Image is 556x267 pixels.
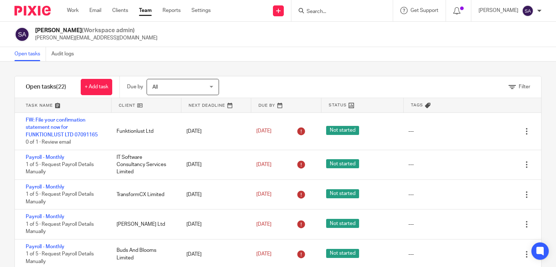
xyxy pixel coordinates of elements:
[14,47,46,61] a: Open tasks
[14,6,51,16] img: Pixie
[109,150,179,179] div: IT Software Consultancy Services Limited
[51,47,79,61] a: Audit logs
[109,217,179,232] div: [PERSON_NAME] Ltd
[35,27,157,34] h2: [PERSON_NAME]
[109,243,179,265] div: Buds And Blooms Limited
[139,7,152,14] a: Team
[109,124,179,139] div: Funktionlust Ltd
[56,84,66,90] span: (22)
[26,155,64,160] a: Payroll - Monthly
[326,219,359,228] span: Not started
[179,247,249,262] div: [DATE]
[163,7,181,14] a: Reports
[329,102,347,108] span: Status
[26,118,98,137] a: FW: File your confirmation statement now for FUNKTIONLUST LTD 07091165
[408,221,414,228] div: ---
[179,187,249,202] div: [DATE]
[326,189,359,198] span: Not started
[67,7,79,14] a: Work
[522,5,534,17] img: svg%3E
[408,191,414,198] div: ---
[408,128,414,135] div: ---
[326,126,359,135] span: Not started
[89,7,101,14] a: Email
[256,251,271,257] span: [DATE]
[26,140,71,145] span: 0 of 1 · Review email
[191,7,211,14] a: Settings
[179,217,249,232] div: [DATE]
[408,161,414,168] div: ---
[410,8,438,13] span: Get Support
[26,244,64,249] a: Payroll - Monthly
[26,214,64,219] a: Payroll - Monthly
[411,102,423,108] span: Tags
[408,251,414,258] div: ---
[306,9,371,15] input: Search
[26,222,94,234] span: 1 of 5 · Request Payroll Details Manually
[14,27,30,42] img: svg%3E
[127,83,143,90] p: Due by
[26,162,94,175] span: 1 of 5 · Request Payroll Details Manually
[256,129,271,134] span: [DATE]
[326,249,359,258] span: Not started
[326,159,359,168] span: Not started
[26,185,64,190] a: Payroll - Monthly
[26,252,94,264] span: 1 of 5 · Request Payroll Details Manually
[109,187,179,202] div: TransformCX Limited
[152,85,158,90] span: All
[81,79,112,95] a: + Add task
[519,84,530,89] span: Filter
[256,192,271,197] span: [DATE]
[179,124,249,139] div: [DATE]
[26,83,66,91] h1: Open tasks
[35,34,157,42] p: [PERSON_NAME][EMAIL_ADDRESS][DOMAIN_NAME]
[179,157,249,172] div: [DATE]
[112,7,128,14] a: Clients
[256,222,271,227] span: [DATE]
[479,7,518,14] p: [PERSON_NAME]
[256,162,271,167] span: [DATE]
[82,27,135,33] span: (Workspace admin)
[26,192,94,205] span: 1 of 5 · Request Payroll Details Manually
